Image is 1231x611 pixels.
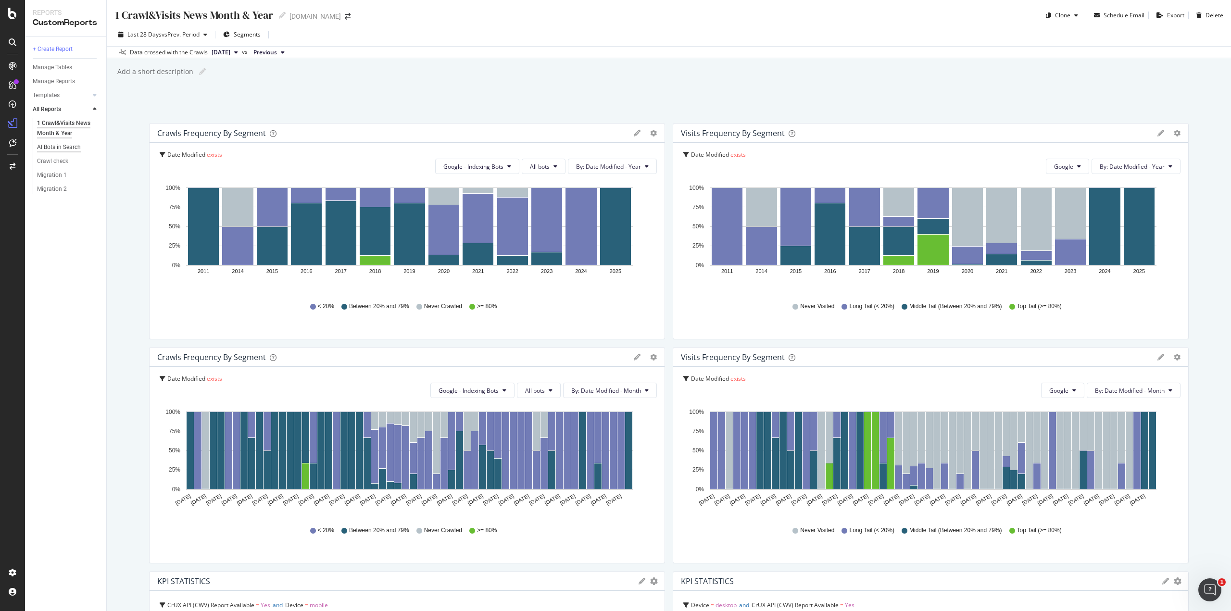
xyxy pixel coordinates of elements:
[689,409,704,415] text: 100%
[157,182,653,293] svg: A chart.
[318,526,334,535] span: < 20%
[1104,11,1144,19] div: Schedule Email
[1095,387,1165,395] span: By: Date Modified - Month
[167,150,205,159] span: Date Modified
[33,62,100,73] a: Manage Tables
[37,170,67,180] div: Migration 1
[692,204,704,211] text: 75%
[775,493,792,506] text: [DATE]
[576,162,641,171] span: By: Date Modified - Year
[261,601,270,609] span: Yes
[1098,493,1115,506] text: [DATE]
[739,601,749,609] span: and
[755,268,767,274] text: 2014
[405,493,422,506] text: [DATE]
[692,447,704,454] text: 50%
[167,374,205,383] span: Date Modified
[435,159,519,174] button: Google - Indexing Bots
[559,493,576,506] text: [DATE]
[1092,159,1181,174] button: By: Date Modified - Year
[169,467,180,474] text: 25%
[477,526,497,535] span: >= 80%
[189,493,207,506] text: [DATE]
[359,493,376,506] text: [DATE]
[849,526,894,535] span: Long Tail (< 20%)
[996,268,1007,274] text: 2021
[1067,493,1084,506] text: [DATE]
[33,76,75,87] div: Manage Reports
[990,493,1007,506] text: [DATE]
[1005,493,1023,506] text: [DATE]
[563,383,657,398] button: By: Date Modified - Month
[253,48,277,57] span: Previous
[711,601,714,609] span: =
[33,104,61,114] div: All Reports
[1113,493,1131,506] text: [DATE]
[692,467,704,474] text: 25%
[219,27,264,42] button: Segments
[33,44,100,54] a: + Create Report
[752,601,839,609] span: CrUX API (CWV) Report Available
[530,162,550,171] span: All bots
[927,268,939,274] text: 2019
[681,128,785,138] div: Visits Frequency By Segment
[1054,162,1073,171] span: Google
[729,493,746,506] text: [DATE]
[605,493,622,506] text: [DATE]
[273,601,283,609] span: and
[1133,268,1145,274] text: 2025
[1082,493,1100,506] text: [DATE]
[37,184,67,194] div: Migration 2
[157,576,210,586] div: KPI STATISTICS
[37,118,93,138] div: 1 Crawl&Visits News Month & Year
[759,493,777,506] text: [DATE]
[882,493,900,506] text: [DATE]
[1055,11,1070,19] div: Clone
[37,156,100,166] a: Crawl check
[898,493,915,506] text: [DATE]
[1100,162,1165,171] span: By: Date Modified - Year
[305,601,308,609] span: =
[169,204,180,211] text: 75%
[845,601,854,609] span: Yes
[692,243,704,249] text: 25%
[174,493,191,506] text: [DATE]
[33,104,90,114] a: All Reports
[944,493,961,506] text: [DATE]
[975,493,992,506] text: [DATE]
[1087,383,1181,398] button: By: Date Modified - Month
[1167,11,1184,19] div: Export
[790,268,802,274] text: 2015
[169,223,180,230] text: 50%
[528,493,545,506] text: [DATE]
[909,526,1002,535] span: Middle Tail (Between 20% and 79%)
[343,493,361,506] text: [DATE]
[689,185,704,191] text: 100%
[821,493,838,506] text: [DATE]
[696,486,704,493] text: 0%
[33,90,90,100] a: Templates
[349,526,409,535] span: Between 20% and 79%
[1017,526,1062,535] span: Top Tail (>= 80%)
[282,493,299,506] text: [DATE]
[681,406,1177,517] svg: A chart.
[824,268,836,274] text: 2016
[424,526,462,535] span: Never Crawled
[420,493,438,506] text: [DATE]
[198,268,209,274] text: 2011
[713,493,730,506] text: [DATE]
[234,30,261,38] span: Segments
[1046,159,1089,174] button: Google
[852,493,869,506] text: [DATE]
[297,493,314,506] text: [DATE]
[389,493,407,506] text: [DATE]
[730,150,746,159] span: exists
[207,374,222,383] span: exists
[114,8,273,23] div: 1 Crawl&Visits News Month & Year
[506,268,518,274] text: 2022
[169,447,180,454] text: 50%
[909,302,1002,311] span: Middle Tail (Between 20% and 79%)
[167,601,254,609] span: CrUX API (CWV) Report Available
[165,409,180,415] text: 100%
[279,12,286,19] i: Edit report name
